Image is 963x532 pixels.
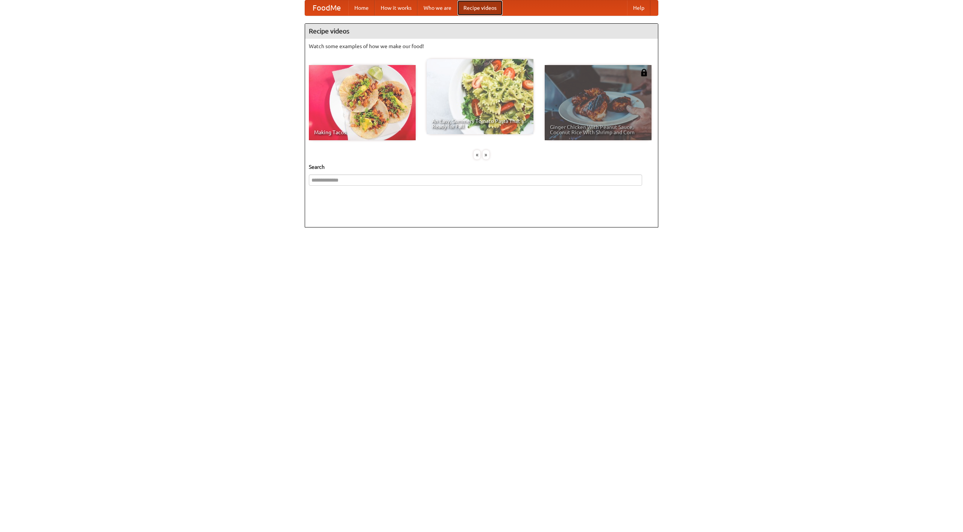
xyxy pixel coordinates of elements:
h4: Recipe videos [305,24,658,39]
div: « [474,150,480,159]
h5: Search [309,163,654,171]
a: Making Tacos [309,65,416,140]
p: Watch some examples of how we make our food! [309,42,654,50]
a: FoodMe [305,0,348,15]
a: Help [627,0,650,15]
a: Recipe videos [457,0,503,15]
img: 483408.png [640,69,648,76]
a: An Easy, Summery Tomato Pasta That's Ready for Fall [427,59,533,134]
a: How it works [375,0,418,15]
a: Who we are [418,0,457,15]
span: Making Tacos [314,130,410,135]
div: » [483,150,489,159]
span: An Easy, Summery Tomato Pasta That's Ready for Fall [432,118,528,129]
a: Home [348,0,375,15]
